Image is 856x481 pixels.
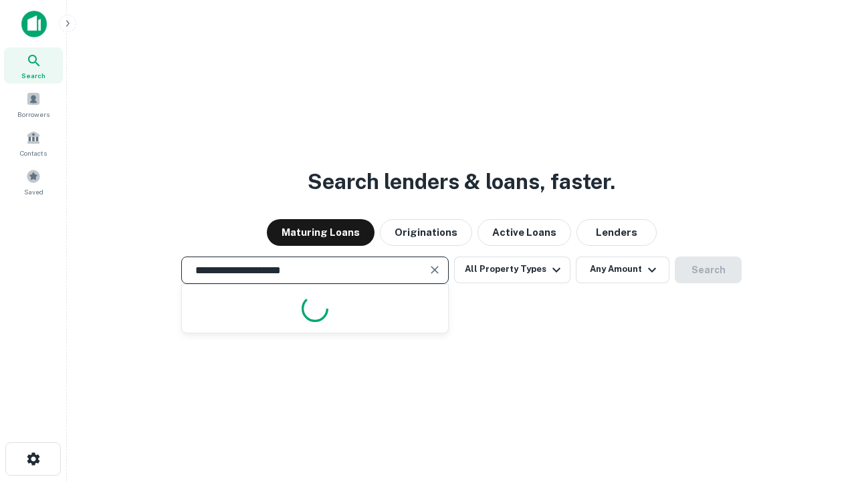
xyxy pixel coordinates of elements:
[454,257,570,283] button: All Property Types
[4,125,63,161] a: Contacts
[308,166,615,198] h3: Search lenders & loans, faster.
[477,219,571,246] button: Active Loans
[24,186,43,197] span: Saved
[267,219,374,246] button: Maturing Loans
[20,148,47,158] span: Contacts
[4,47,63,84] a: Search
[17,109,49,120] span: Borrowers
[789,331,856,395] iframe: Chat Widget
[380,219,472,246] button: Originations
[576,257,669,283] button: Any Amount
[21,11,47,37] img: capitalize-icon.png
[4,164,63,200] a: Saved
[21,70,45,81] span: Search
[425,261,444,279] button: Clear
[4,86,63,122] a: Borrowers
[576,219,657,246] button: Lenders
